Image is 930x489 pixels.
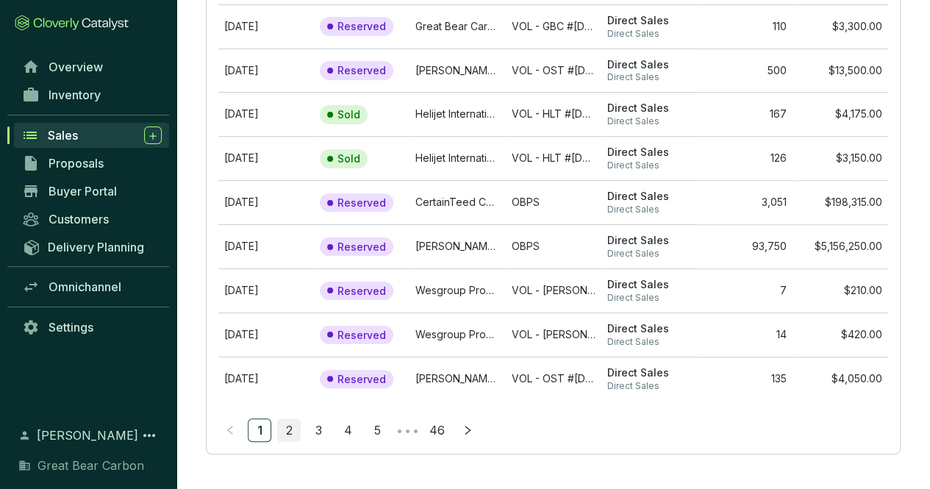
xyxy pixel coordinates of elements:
[337,64,386,77] p: Reserved
[462,425,473,435] span: right
[409,136,505,180] td: Helijet International Inc
[505,224,601,268] td: OBPS
[218,224,314,268] td: Oct 12 2025
[49,320,93,335] span: Settings
[49,184,117,199] span: Buyer Portal
[793,224,888,268] td: $5,156,250.00
[218,4,314,49] td: Sep 30 2025
[15,207,169,232] a: Customers
[505,313,601,357] td: VOL - WES #2025-09-05
[336,418,360,442] li: 4
[607,234,691,248] span: Direct Sales
[697,357,793,401] td: 135
[793,313,888,357] td: $420.00
[793,49,888,93] td: $13,500.00
[15,82,169,107] a: Inventory
[409,49,505,93] td: Ostrom Climate
[218,92,314,136] td: Sep 16 2025
[793,136,888,180] td: $3,150.00
[15,235,169,259] a: Delivery Planning
[218,418,242,442] li: Previous Page
[505,357,601,401] td: VOL - OST #2025-09-09
[337,240,386,254] p: Reserved
[505,4,601,49] td: VOL - GBC #2025-09-15
[607,160,691,171] span: Direct Sales
[365,418,389,442] li: 5
[14,123,169,148] a: Sales
[697,180,793,224] td: 3,051
[248,419,271,441] a: 1
[607,322,691,336] span: Direct Sales
[48,240,144,254] span: Delivery Planning
[607,58,691,72] span: Direct Sales
[15,151,169,176] a: Proposals
[337,20,386,33] p: Reserved
[456,418,479,442] button: right
[607,71,691,83] span: Direct Sales
[337,373,386,386] p: Reserved
[607,204,691,215] span: Direct Sales
[425,419,449,441] a: 46
[697,136,793,180] td: 126
[697,313,793,357] td: 14
[607,190,691,204] span: Direct Sales
[607,292,691,304] span: Direct Sales
[49,88,101,102] span: Inventory
[607,336,691,348] span: Direct Sales
[697,268,793,313] td: 7
[15,179,169,204] a: Buyer Portal
[277,418,301,442] li: 2
[307,419,329,441] a: 3
[49,279,121,294] span: Omnichannel
[424,418,450,442] li: 46
[505,92,601,136] td: VOL - HLT #2025-08-06
[697,224,793,268] td: 93,750
[218,49,314,93] td: Oct 21 2025
[15,54,169,79] a: Overview
[607,146,691,160] span: Direct Sales
[337,419,359,441] a: 4
[218,268,314,313] td: Oct 07 2025
[409,313,505,357] td: Wesgroup Properties
[505,180,601,224] td: OBPS
[248,418,271,442] li: 1
[697,92,793,136] td: 167
[505,268,601,313] td: VOL - WES #2025-09-08
[37,457,144,474] span: Great Bear Carbon
[793,92,888,136] td: $4,175.00
[607,366,691,380] span: Direct Sales
[218,357,314,401] td: Oct 08 2025
[409,92,505,136] td: Helijet International Inc
[607,14,691,28] span: Direct Sales
[15,315,169,340] a: Settings
[218,136,314,180] td: Sep 16 2025
[218,180,314,224] td: Oct 30 2025
[307,418,330,442] li: 3
[337,196,386,210] p: Reserved
[607,115,691,127] span: Direct Sales
[278,419,300,441] a: 2
[49,212,109,226] span: Customers
[395,418,418,442] span: •••
[49,156,104,171] span: Proposals
[337,108,360,121] p: Sold
[218,418,242,442] button: left
[409,224,505,268] td: Ostrom Climate
[337,152,360,165] p: Sold
[456,418,479,442] li: Next Page
[607,380,691,392] span: Direct Sales
[15,274,169,299] a: Omnichannel
[607,278,691,292] span: Direct Sales
[607,28,691,40] span: Direct Sales
[395,418,418,442] li: Next 5 Pages
[607,101,691,115] span: Direct Sales
[697,4,793,49] td: 110
[793,357,888,401] td: $4,050.00
[505,136,601,180] td: VOL - HLT #2025-09-03
[225,425,235,435] span: left
[409,357,505,401] td: Ostrom Climate
[48,128,78,143] span: Sales
[793,180,888,224] td: $198,315.00
[37,426,138,444] span: [PERSON_NAME]
[366,419,388,441] a: 5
